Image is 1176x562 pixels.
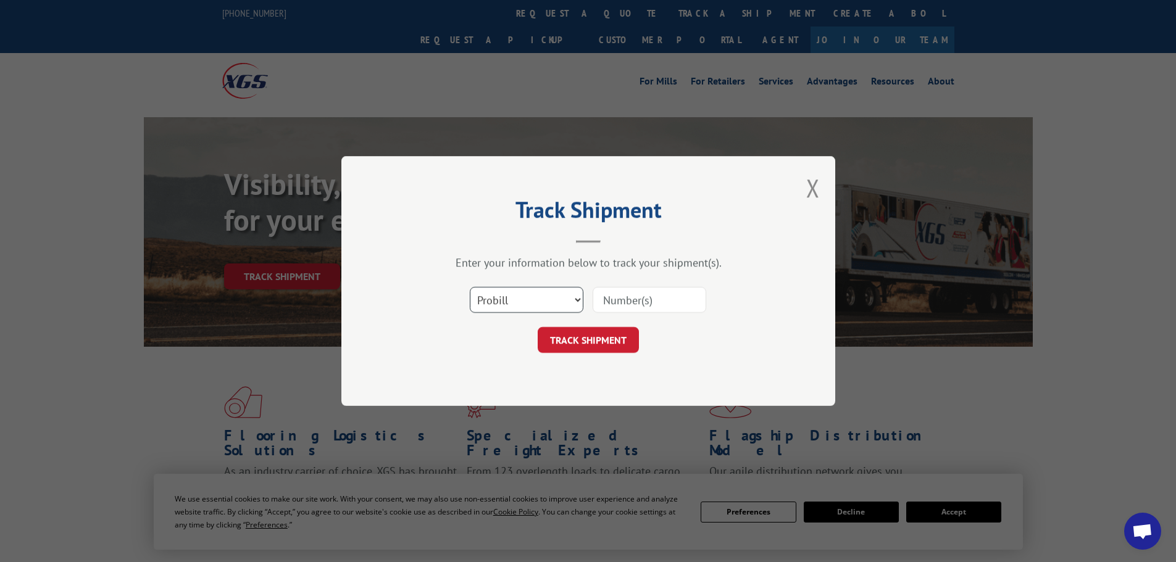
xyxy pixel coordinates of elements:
[593,287,706,313] input: Number(s)
[403,201,774,225] h2: Track Shipment
[403,255,774,270] div: Enter your information below to track your shipment(s).
[538,327,639,353] button: TRACK SHIPMENT
[806,171,820,204] button: Close modal
[1124,513,1161,550] a: Open chat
